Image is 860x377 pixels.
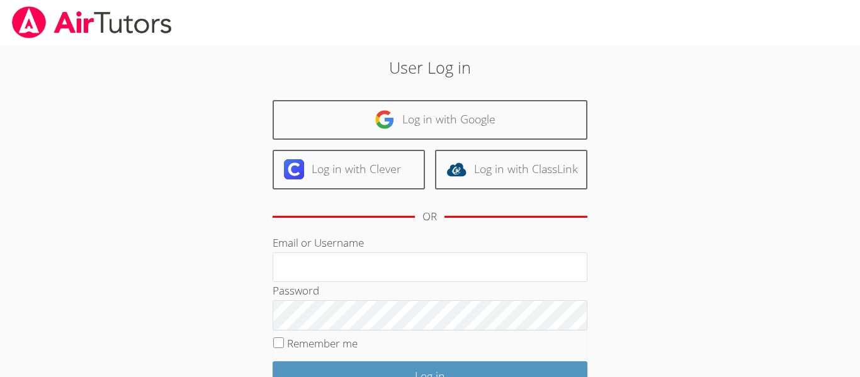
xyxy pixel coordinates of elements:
label: Email or Username [273,235,364,250]
h2: User Log in [198,55,662,79]
a: Log in with Google [273,100,587,140]
img: airtutors_banner-c4298cdbf04f3fff15de1276eac7730deb9818008684d7c2e4769d2f7ddbe033.png [11,6,173,38]
img: google-logo-50288ca7cdecda66e5e0955fdab243c47b7ad437acaf1139b6f446037453330a.svg [375,110,395,130]
label: Remember me [287,336,358,351]
label: Password [273,283,319,298]
div: OR [422,208,437,226]
a: Log in with ClassLink [435,150,587,189]
img: classlink-logo-d6bb404cc1216ec64c9a2012d9dc4662098be43eaf13dc465df04b49fa7ab582.svg [446,159,467,179]
img: clever-logo-6eab21bc6e7a338710f1a6ff85c0baf02591cd810cc4098c63d3a4b26e2feb20.svg [284,159,304,179]
a: Log in with Clever [273,150,425,189]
